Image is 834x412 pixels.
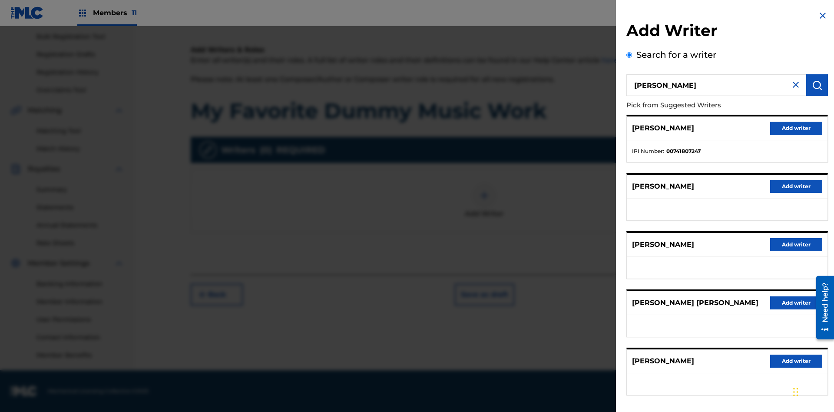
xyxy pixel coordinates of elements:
button: Add writer [770,122,822,135]
p: [PERSON_NAME] [PERSON_NAME] [632,298,758,308]
button: Add writer [770,355,822,368]
button: Add writer [770,296,822,309]
p: [PERSON_NAME] [632,239,694,250]
input: Search writer's name or IPI Number [626,74,806,96]
span: IPI Number : [632,147,664,155]
p: Pick from Suggested Writers [626,96,778,115]
p: [PERSON_NAME] [632,123,694,133]
iframe: Chat Widget [791,370,834,412]
h2: Add Writer [626,21,828,43]
img: Top Rightsholders [77,8,88,18]
div: Drag [793,379,798,405]
button: Add writer [770,238,822,251]
label: Search for a writer [636,50,716,60]
span: 11 [132,9,137,17]
p: [PERSON_NAME] [632,181,694,192]
img: MLC Logo [10,7,44,19]
iframe: Resource Center [810,272,834,344]
span: Members [93,8,137,18]
strong: 00741807247 [666,147,701,155]
img: close [791,80,801,90]
img: Search Works [812,80,822,90]
button: Add writer [770,180,822,193]
p: [PERSON_NAME] [632,356,694,366]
